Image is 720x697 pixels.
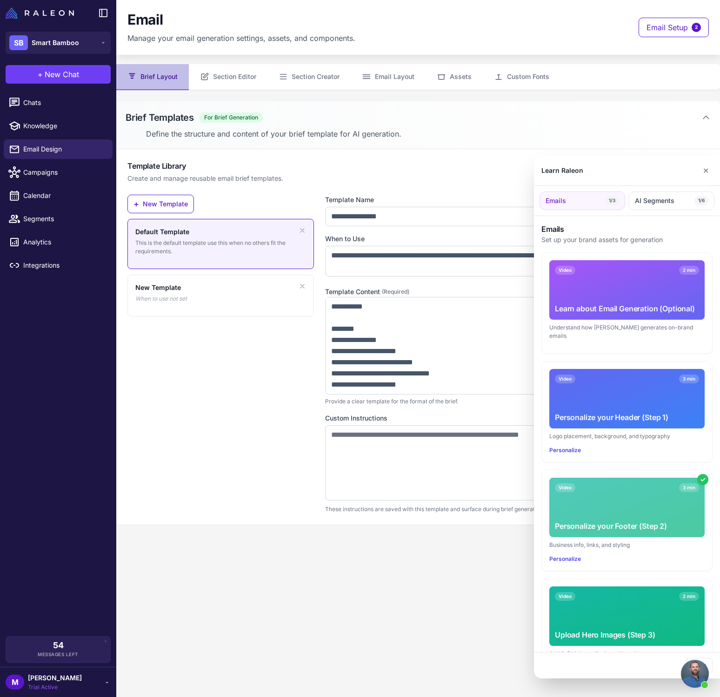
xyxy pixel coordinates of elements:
[541,165,583,176] div: Learn Raleon
[629,191,714,210] button: AI Segments1/6
[635,196,674,206] span: AI Segments
[694,196,708,205] span: 1/6
[555,266,575,275] span: Video
[549,323,705,340] div: Understand how [PERSON_NAME] generates on-brand emails
[540,191,625,210] button: Emails1/3
[549,432,705,441] div: Logo placement, background, and typography
[679,592,699,601] span: 2 min
[679,375,699,383] span: 3 min
[549,650,705,658] div: Add 2–5 high-quality brand hero images
[541,235,713,245] p: Set up your brand assets for generation
[679,266,699,275] span: 2 min
[681,660,709,688] div: Chat abierto
[555,412,699,423] div: Personalize your Header (Step 1)
[549,446,581,454] button: Personalize
[549,541,705,549] div: Business info, links, and styling
[555,375,575,383] span: Video
[549,555,581,563] button: Personalize
[697,474,708,485] div: ✓
[555,520,699,532] div: Personalize your Footer (Step 2)
[686,658,713,673] button: Close
[555,483,575,492] span: Video
[541,224,713,235] h3: Emails
[699,161,713,180] button: Close
[555,303,699,314] div: Learn about Email Generation (Optional)
[555,629,699,640] div: Upload Hero Images (Step 3)
[679,483,699,492] span: 3 min
[555,592,575,601] span: Video
[546,196,566,206] span: Emails
[605,196,619,205] span: 1/3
